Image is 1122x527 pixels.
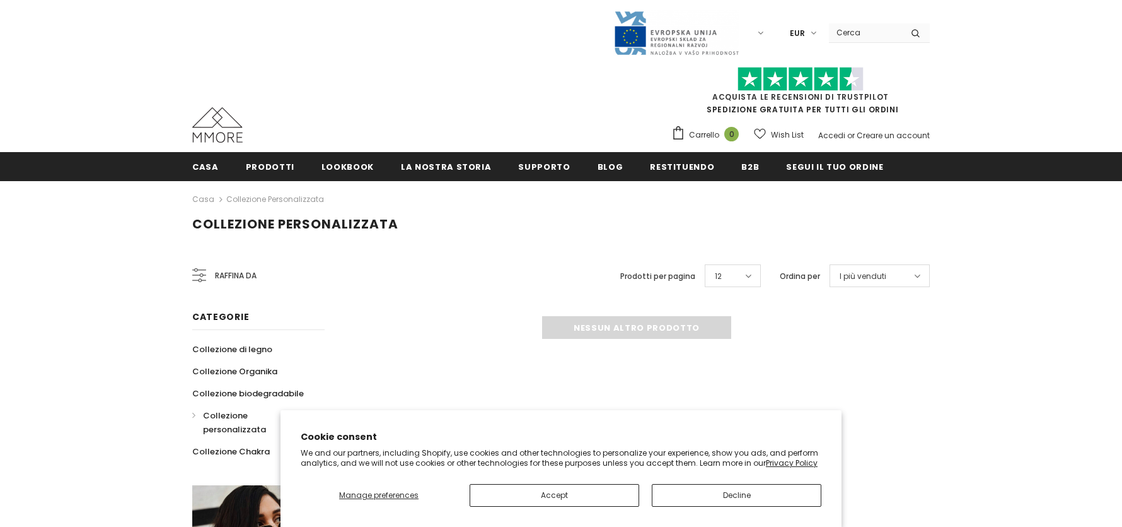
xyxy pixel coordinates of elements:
[847,130,855,141] span: or
[790,27,805,40] span: EUR
[754,124,804,146] a: Wish List
[192,441,270,463] a: Collezione Chakra
[766,458,818,468] a: Privacy Policy
[339,490,419,500] span: Manage preferences
[715,270,722,283] span: 12
[712,92,889,102] a: Acquista le recensioni di TrustPilot
[829,23,901,42] input: Search Site
[321,152,374,181] a: Lookbook
[780,270,820,283] label: Ordina per
[470,484,639,507] button: Accept
[786,152,883,181] a: Segui il tuo ordine
[321,161,374,173] span: Lookbook
[689,129,719,141] span: Carrello
[192,311,249,323] span: Categorie
[203,410,266,435] span: Collezione personalizzata
[192,161,219,173] span: Casa
[613,10,739,56] img: Javni Razpis
[301,484,457,507] button: Manage preferences
[737,67,864,92] img: Fidati di Pilot Stars
[192,388,304,400] span: Collezione biodegradabile
[650,161,714,173] span: Restituendo
[215,269,257,283] span: Raffina da
[613,27,739,38] a: Javni Razpis
[620,270,695,283] label: Prodotti per pagina
[652,484,821,507] button: Decline
[246,152,294,181] a: Prodotti
[192,338,272,360] a: Collezione di legno
[786,161,883,173] span: Segui il tuo ordine
[741,161,759,173] span: B2B
[518,161,570,173] span: supporto
[192,446,270,458] span: Collezione Chakra
[192,343,272,355] span: Collezione di legno
[671,126,745,145] a: Carrello 0
[650,152,714,181] a: Restituendo
[671,73,930,115] span: SPEDIZIONE GRATUITA PER TUTTI GLI ORDINI
[192,382,304,405] a: Collezione biodegradabile
[192,215,398,233] span: Collezione personalizzata
[192,405,311,441] a: Collezione personalizzata
[857,130,930,141] a: Creare un account
[226,194,324,204] a: Collezione personalizzata
[771,129,804,141] span: Wish List
[401,161,491,173] span: La nostra storia
[518,152,570,181] a: supporto
[301,448,821,468] p: We and our partners, including Shopify, use cookies and other technologies to personalize your ex...
[598,152,623,181] a: Blog
[598,161,623,173] span: Blog
[724,127,739,141] span: 0
[192,152,219,181] a: Casa
[301,430,821,444] h2: Cookie consent
[818,130,845,141] a: Accedi
[840,270,886,283] span: I più venduti
[192,107,243,143] img: Casi MMORE
[401,152,491,181] a: La nostra storia
[741,152,759,181] a: B2B
[192,192,214,207] a: Casa
[192,360,277,382] a: Collezione Organika
[246,161,294,173] span: Prodotti
[192,365,277,377] span: Collezione Organika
